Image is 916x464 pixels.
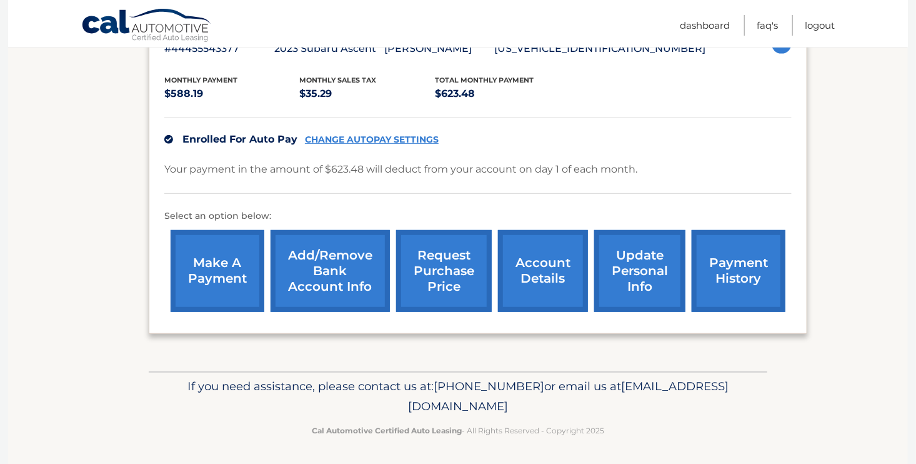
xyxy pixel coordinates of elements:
p: [US_VEHICLE_IDENTIFICATION_NUMBER] [494,40,705,58]
a: Dashboard [680,15,730,36]
span: Enrolled For Auto Pay [182,133,297,145]
p: $35.29 [300,85,436,103]
a: Cal Automotive [81,8,212,44]
p: Your payment in the amount of $623.48 will deduct from your account on day 1 of each month. [164,161,637,178]
p: $588.19 [164,85,300,103]
a: CHANGE AUTOPAY SETTINGS [305,134,439,145]
p: 2023 Subaru Ascent [274,40,384,58]
p: [PERSON_NAME] [384,40,494,58]
a: account details [498,230,588,312]
a: request purchase price [396,230,492,312]
span: Monthly Payment [164,76,237,84]
a: Add/Remove bank account info [271,230,390,312]
p: - All Rights Reserved - Copyright 2025 [157,424,759,437]
p: Select an option below: [164,209,792,224]
p: If you need assistance, please contact us at: or email us at [157,376,759,416]
a: update personal info [594,230,685,312]
p: $623.48 [435,85,570,103]
a: payment history [692,230,785,312]
span: [PHONE_NUMBER] [434,379,544,393]
a: Logout [805,15,835,36]
p: #44455543377 [164,40,274,58]
span: Monthly sales Tax [300,76,377,84]
img: check.svg [164,135,173,144]
a: make a payment [171,230,264,312]
strong: Cal Automotive Certified Auto Leasing [312,426,462,435]
span: Total Monthly Payment [435,76,534,84]
a: FAQ's [757,15,778,36]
